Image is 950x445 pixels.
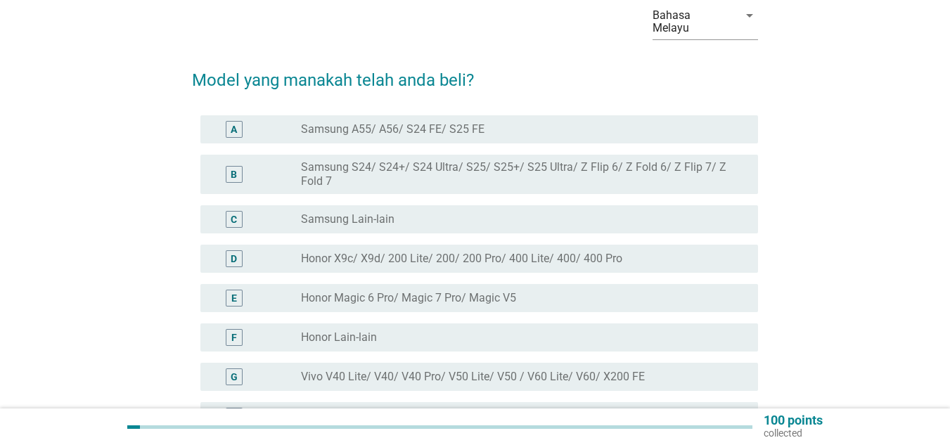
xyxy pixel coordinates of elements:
[301,291,516,305] label: Honor Magic 6 Pro/ Magic 7 Pro/ Magic V5
[301,160,736,188] label: Samsung S24/ S24+/ S24 Ultra/ S25/ S25+/ S25 Ultra/ Z Flip 6/ Z Fold 6/ Z Flip 7/ Z Fold 7
[231,122,237,137] div: A
[192,53,758,93] h2: Model yang manakah telah anda beli?
[741,7,758,24] i: arrow_drop_down
[231,212,237,227] div: C
[231,330,237,345] div: F
[301,252,622,266] label: Honor X9c/ X9d/ 200 Lite/ 200/ 200 Pro/ 400 Lite/ 400/ 400 Pro
[301,122,484,136] label: Samsung A55/ A56/ S24 FE/ S25 FE
[231,167,237,182] div: B
[231,291,237,306] div: E
[301,370,645,384] label: Vivo V40 Lite/ V40/ V40 Pro/ V50 Lite/ V50 / V60 Lite/ V60/ X200 FE
[764,427,823,439] p: collected
[653,9,730,34] div: Bahasa Melayu
[301,330,377,344] label: Honor Lain-lain
[231,370,238,385] div: G
[764,414,823,427] p: 100 points
[301,212,394,226] label: Samsung Lain-lain
[231,252,237,266] div: D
